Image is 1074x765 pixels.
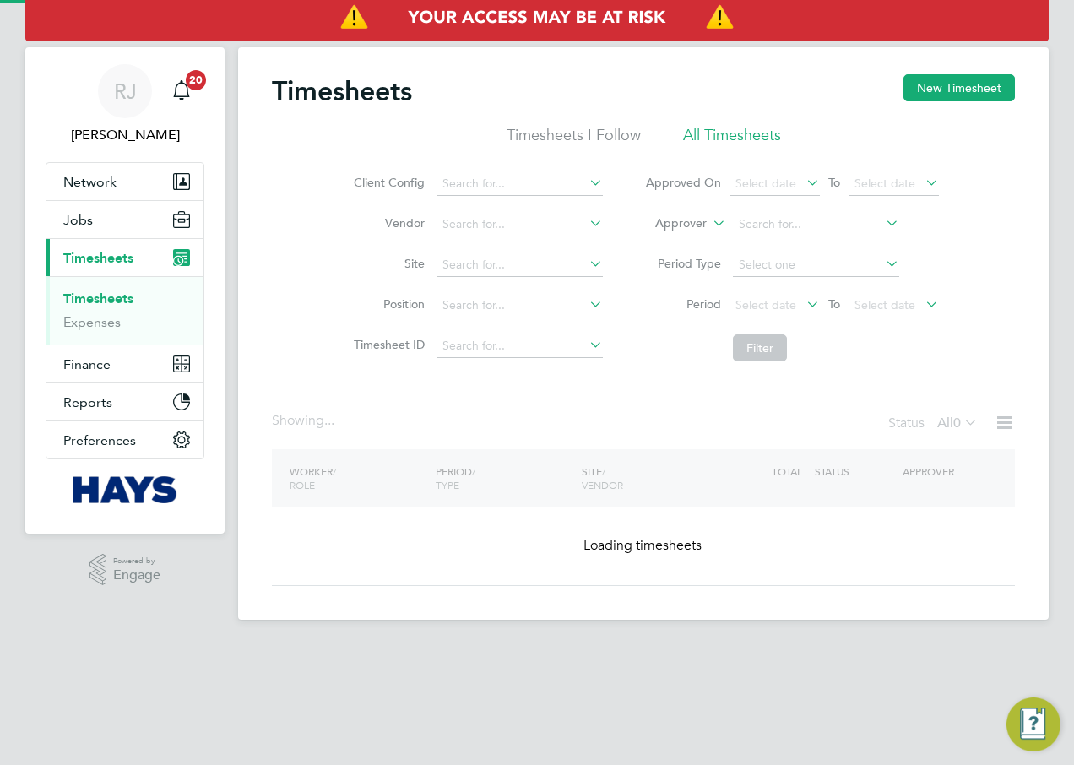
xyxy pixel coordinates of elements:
span: Reports [63,394,112,410]
label: All [937,415,978,431]
button: Preferences [46,421,203,458]
span: 0 [953,415,961,431]
img: hays-logo-retina.png [73,476,178,503]
span: Reiss Jeffery [46,125,204,145]
span: Jobs [63,212,93,228]
li: Timesheets I Follow [507,125,641,155]
label: Vendor [349,215,425,231]
span: To [823,171,845,193]
button: Reports [46,383,203,420]
span: Preferences [63,432,136,448]
a: Go to home page [46,476,204,503]
button: Engage Resource Center [1006,697,1060,751]
button: New Timesheet [903,74,1015,101]
span: 20 [186,70,206,90]
input: Search for... [733,213,899,236]
label: Site [349,256,425,271]
div: Showing [272,412,338,430]
span: Engage [113,568,160,583]
button: Network [46,163,203,200]
span: Network [63,174,117,190]
span: Select date [735,297,796,312]
span: Select date [854,176,915,191]
span: Timesheets [63,250,133,266]
button: Filter [733,334,787,361]
span: Select date [735,176,796,191]
input: Search for... [437,253,603,277]
a: Expenses [63,314,121,330]
span: Finance [63,356,111,372]
label: Period [645,296,721,312]
li: All Timesheets [683,125,781,155]
button: Timesheets [46,239,203,276]
span: Powered by [113,554,160,568]
h2: Timesheets [272,74,412,108]
span: RJ [114,80,137,102]
div: Timesheets [46,276,203,345]
label: Approved On [645,175,721,190]
label: Timesheet ID [349,337,425,352]
label: Period Type [645,256,721,271]
input: Search for... [437,172,603,196]
a: 20 [165,64,198,118]
nav: Main navigation [25,47,225,534]
button: Finance [46,345,203,382]
span: To [823,293,845,315]
button: Jobs [46,201,203,238]
span: ... [324,412,334,429]
input: Search for... [437,334,603,358]
span: Select date [854,297,915,312]
input: Search for... [437,294,603,317]
label: Client Config [349,175,425,190]
div: Status [888,412,981,436]
a: RJ[PERSON_NAME] [46,64,204,145]
a: Powered byEngage [89,554,161,586]
label: Position [349,296,425,312]
input: Search for... [437,213,603,236]
label: Approver [631,215,707,232]
a: Timesheets [63,290,133,307]
input: Select one [733,253,899,277]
